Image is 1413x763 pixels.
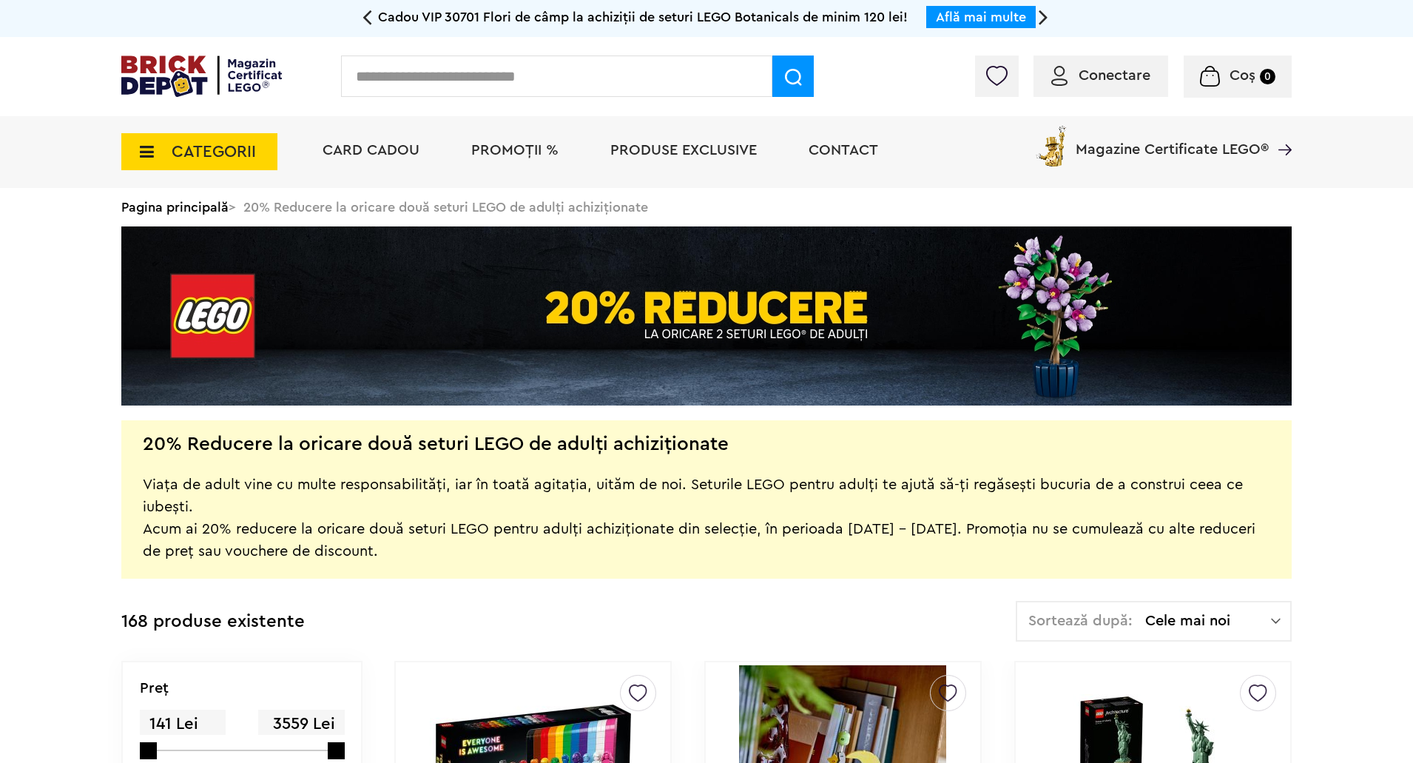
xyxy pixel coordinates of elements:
[121,601,305,643] div: 168 produse existente
[143,451,1270,562] div: Viața de adult vine cu multe responsabilități, iar în toată agitația, uităm de noi. Seturile LEGO...
[121,201,229,214] a: Pagina principală
[172,144,256,160] span: CATEGORII
[1051,68,1150,83] a: Conectare
[121,226,1292,406] img: Landing page banner
[121,188,1292,226] div: > 20% Reducere la oricare două seturi LEGO de adulți achiziționate
[258,710,344,739] span: 3559 Lei
[471,143,559,158] a: PROMOȚII %
[378,10,908,24] span: Cadou VIP 30701 Flori de câmp la achiziții de seturi LEGO Botanicals de minim 120 lei!
[323,143,419,158] a: Card Cadou
[1145,614,1271,628] span: Cele mai noi
[1230,68,1255,83] span: Coș
[936,10,1026,24] a: Află mai multe
[140,681,169,696] p: Preţ
[143,437,729,451] h2: 20% Reducere la oricare două seturi LEGO de adulți achiziționate
[1076,123,1269,157] span: Magazine Certificate LEGO®
[1269,123,1292,138] a: Magazine Certificate LEGO®
[1079,68,1150,83] span: Conectare
[1028,614,1133,628] span: Sortează după:
[140,710,226,739] span: 141 Lei
[809,143,878,158] a: Contact
[610,143,757,158] a: Produse exclusive
[1260,69,1275,84] small: 0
